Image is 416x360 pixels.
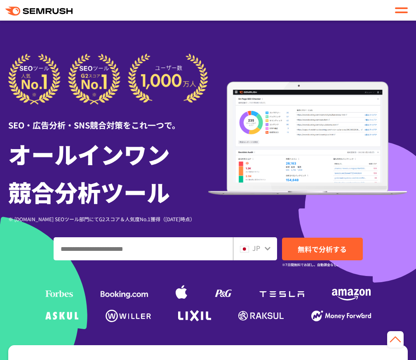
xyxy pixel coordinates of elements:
[8,215,208,223] div: ※ [DOMAIN_NAME] SEOツール部門にてG2スコア＆人気度No.1獲得（[DATE]時点）
[8,135,208,211] h1: オールインワン 競合分析ツール
[298,244,347,254] span: 無料で分析する
[282,238,363,260] a: 無料で分析する
[8,105,208,133] div: SEO・広告分析・SNS競合対策をこれ一つで。
[54,238,233,260] input: ドメイン、キーワードまたはURLを入力してください
[252,243,260,253] span: JP
[282,261,340,269] small: ※7日間無料でお試し。自動課金なし。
